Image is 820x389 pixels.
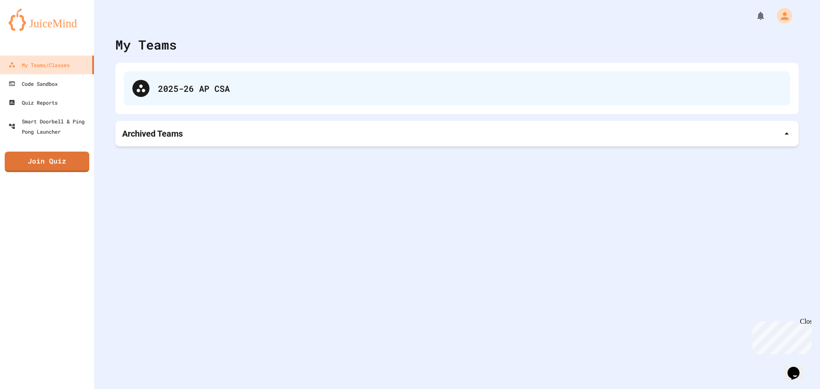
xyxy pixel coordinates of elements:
p: Archived Teams [122,128,183,140]
div: Smart Doorbell & Ping Pong Launcher [9,116,91,137]
div: My Teams/Classes [9,60,70,70]
div: My Notifications [740,9,768,23]
iframe: chat widget [784,355,811,380]
div: Code Sandbox [9,79,58,89]
a: Join Quiz [5,152,89,172]
div: Quiz Reports [9,97,58,108]
div: 2025-26 AP CSA [158,82,782,95]
div: 2025-26 AP CSA [124,71,790,105]
div: Chat with us now!Close [3,3,59,54]
img: logo-orange.svg [9,9,85,31]
div: My Account [768,6,794,26]
iframe: chat widget [749,318,811,354]
div: My Teams [115,35,177,54]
